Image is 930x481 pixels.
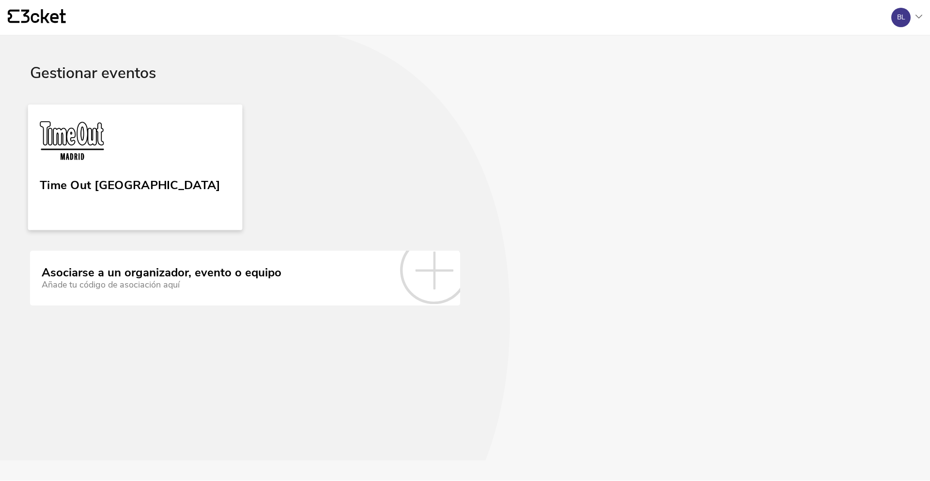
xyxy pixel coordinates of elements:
div: Time Out [GEOGRAPHIC_DATA] [40,175,220,192]
div: Gestionar eventos [30,64,900,106]
img: Time Out Madrid [40,120,104,165]
a: Asociarse a un organizador, evento o equipo Añade tu código de asociación aquí [30,251,460,305]
a: {' '} [8,9,66,26]
div: Asociarse a un organizador, evento o equipo [42,266,281,280]
div: Añade tu código de asociación aquí [42,280,281,290]
g: {' '} [8,10,19,23]
div: BL [897,14,905,21]
a: Time Out Madrid Time Out [GEOGRAPHIC_DATA] [28,104,243,230]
